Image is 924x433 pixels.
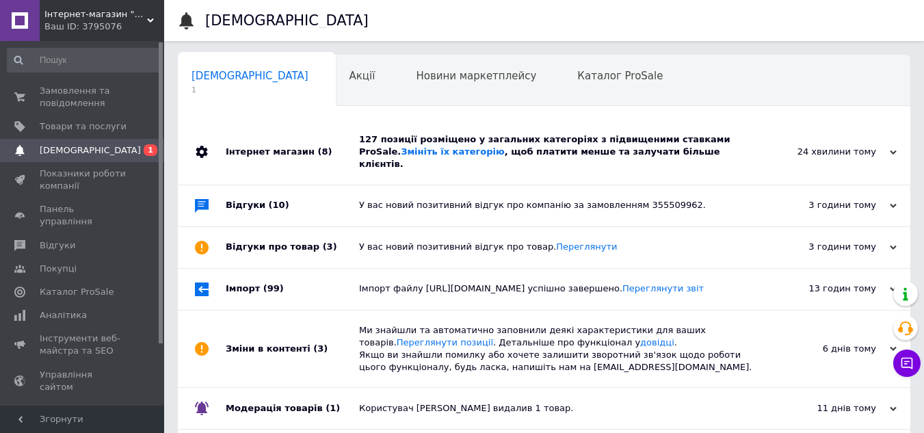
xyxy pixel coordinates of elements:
[622,283,704,293] a: Переглянути звіт
[40,120,127,133] span: Товари та послуги
[226,185,359,226] div: Відгуки
[226,311,359,388] div: Зміни в контенті
[40,286,114,298] span: Каталог ProSale
[40,168,127,192] span: Показники роботи компанії
[416,70,536,82] span: Новини маркетплейсу
[269,200,289,210] span: (10)
[205,12,369,29] h1: [DEMOGRAPHIC_DATA]
[313,343,328,354] span: (3)
[40,203,127,228] span: Панель управління
[359,402,760,415] div: Користувач [PERSON_NAME] видалив 1 товар.
[401,146,504,157] a: Змініть їх категорію
[226,227,359,268] div: Відгуки про товар
[317,146,332,157] span: (8)
[556,241,617,252] a: Переглянути
[640,337,674,347] a: довідці
[359,324,760,374] div: Ми знайшли та автоматично заповнили деякі характеристики для ваших товарів. . Детальніше про функ...
[144,144,157,156] span: 1
[40,332,127,357] span: Інструменти веб-майстра та SEO
[226,388,359,429] div: Модерація товарів
[323,241,337,252] span: (3)
[192,85,308,95] span: 1
[40,239,75,252] span: Відгуки
[397,337,493,347] a: Переглянути позиції
[44,21,164,33] div: Ваш ID: 3795076
[359,199,760,211] div: У вас новий позитивний відгук про компанію за замовленням 355509962.
[226,120,359,185] div: Інтернет магазин
[226,269,359,310] div: Імпорт
[359,133,760,171] div: 127 позиції розміщено у загальних категоріях з підвищеними ставками ProSale. , щоб платити менше ...
[760,402,897,415] div: 11 днів тому
[263,283,284,293] span: (99)
[7,48,161,73] input: Пошук
[760,146,897,158] div: 24 хвилини тому
[359,283,760,295] div: Імпорт файлу [URL][DOMAIN_NAME] успішно завершено.
[40,144,141,157] span: [DEMOGRAPHIC_DATA]
[326,403,340,413] span: (1)
[760,283,897,295] div: 13 годин тому
[40,404,127,429] span: Гаманець компанії
[760,343,897,355] div: 6 днів тому
[192,70,308,82] span: [DEMOGRAPHIC_DATA]
[44,8,147,21] span: Інтернет-магазин "Perfectstore"
[577,70,663,82] span: Каталог ProSale
[760,241,897,253] div: 3 години тому
[359,241,760,253] div: У вас новий позитивний відгук про товар.
[40,309,87,322] span: Аналітика
[40,85,127,109] span: Замовлення та повідомлення
[349,70,375,82] span: Акції
[40,263,77,275] span: Покупці
[40,369,127,393] span: Управління сайтом
[760,199,897,211] div: 3 години тому
[893,350,921,377] button: Чат з покупцем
